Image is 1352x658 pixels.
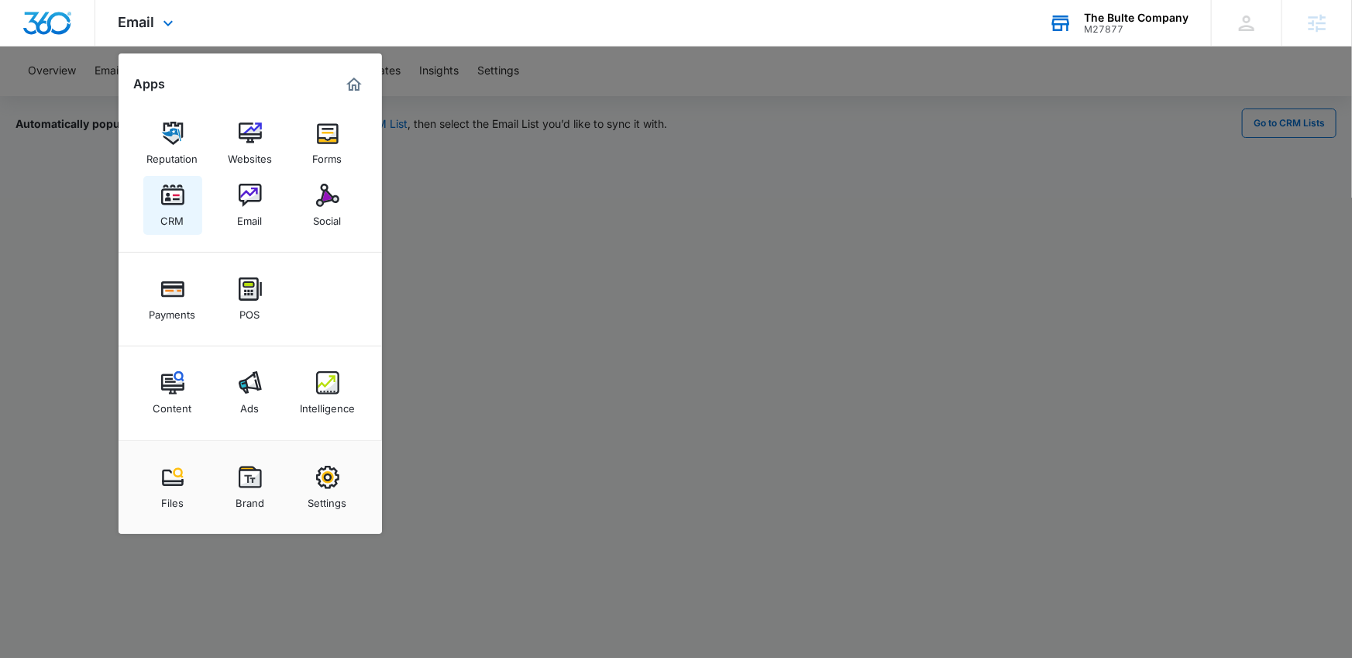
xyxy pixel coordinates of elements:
[147,145,198,165] div: Reputation
[221,458,280,517] a: Brand
[221,176,280,235] a: Email
[238,207,263,227] div: Email
[298,176,357,235] a: Social
[150,301,196,321] div: Payments
[221,114,280,173] a: Websites
[119,14,155,30] span: Email
[161,489,184,509] div: Files
[221,363,280,422] a: Ads
[1084,12,1189,24] div: account name
[342,72,366,97] a: Marketing 360® Dashboard
[143,363,202,422] a: Content
[314,207,342,227] div: Social
[298,458,357,517] a: Settings
[228,145,272,165] div: Websites
[298,363,357,422] a: Intelligence
[298,114,357,173] a: Forms
[236,489,264,509] div: Brand
[143,176,202,235] a: CRM
[143,270,202,329] a: Payments
[300,394,355,415] div: Intelligence
[134,77,166,91] h2: Apps
[241,394,260,415] div: Ads
[143,114,202,173] a: Reputation
[143,458,202,517] a: Files
[153,394,192,415] div: Content
[1084,24,1189,35] div: account id
[161,207,184,227] div: CRM
[221,270,280,329] a: POS
[313,145,342,165] div: Forms
[240,301,260,321] div: POS
[308,489,347,509] div: Settings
